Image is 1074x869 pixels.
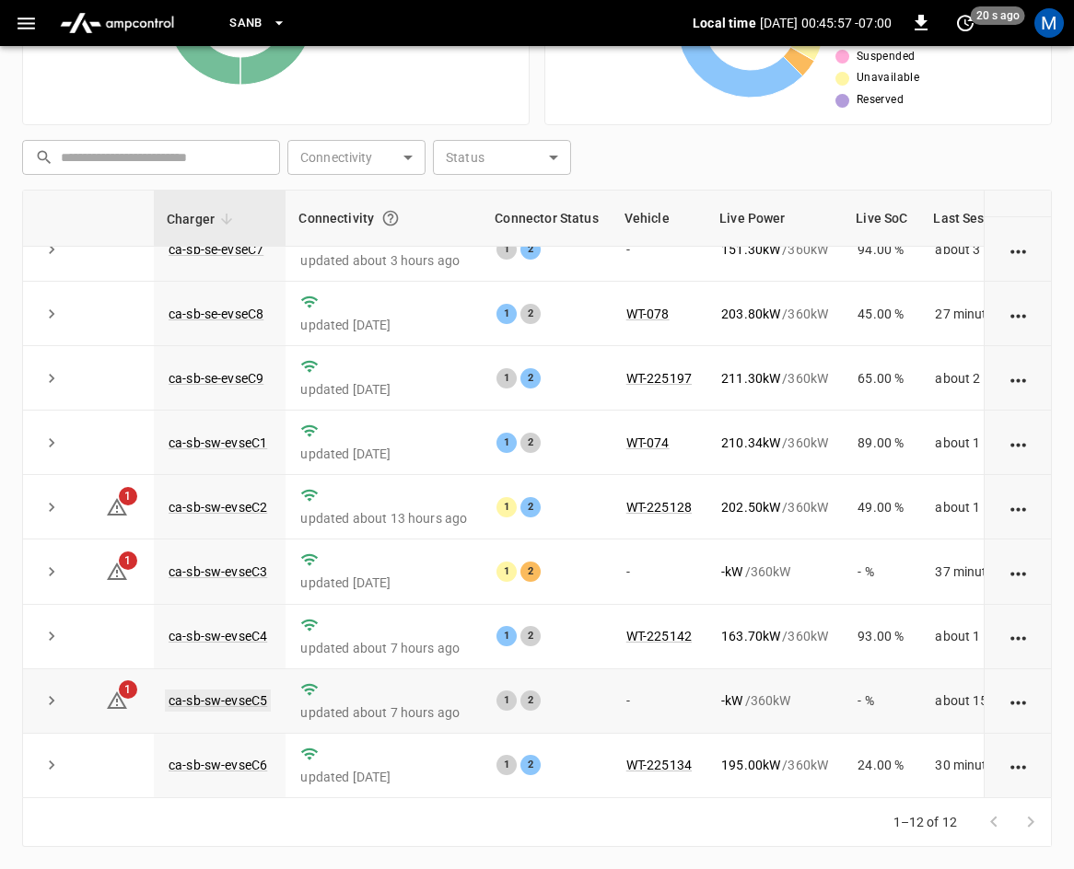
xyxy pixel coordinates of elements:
[920,734,1065,798] td: 30 minutes ago
[612,539,706,604] td: -
[106,692,128,707] a: 1
[893,813,958,831] p: 1–12 of 12
[721,369,828,388] div: / 360 kW
[612,669,706,734] td: -
[721,691,828,710] div: / 360 kW
[626,435,670,450] a: WT-074
[857,69,919,87] span: Unavailable
[165,689,271,712] a: ca-sb-sw-evseC5
[721,691,742,710] p: - kW
[496,626,517,646] div: 1
[721,756,780,774] p: 195.00 kW
[38,365,65,392] button: expand row
[721,240,828,259] div: / 360 kW
[106,499,128,514] a: 1
[1007,562,1030,581] div: action cell options
[520,433,541,453] div: 2
[119,551,137,570] span: 1
[843,734,920,798] td: 24.00 %
[169,758,267,772] a: ca-sb-sw-evseC6
[843,191,920,247] th: Live SoC
[843,346,920,411] td: 65.00 %
[169,307,263,321] a: ca-sb-se-evseC8
[1007,691,1030,710] div: action cell options
[119,680,137,699] span: 1
[496,562,517,582] div: 1
[496,690,517,711] div: 1
[920,346,1065,411] td: about 2 hours ago
[167,208,239,230] span: Charger
[971,6,1025,25] span: 20 s ago
[38,236,65,263] button: expand row
[38,429,65,457] button: expand row
[482,191,611,247] th: Connector Status
[520,304,541,324] div: 2
[843,217,920,282] td: 94.00 %
[496,755,517,775] div: 1
[920,669,1065,734] td: about 15 hours ago
[1007,369,1030,388] div: action cell options
[721,369,780,388] p: 211.30 kW
[721,434,780,452] p: 210.34 kW
[612,191,706,247] th: Vehicle
[300,768,467,786] p: updated [DATE]
[520,626,541,646] div: 2
[721,240,780,259] p: 151.30 kW
[626,307,670,321] a: WT-078
[626,629,692,643] a: WT-225142
[760,14,892,32] p: [DATE] 00:45:57 -07:00
[951,8,980,38] button: set refresh interval
[38,493,65,521] button: expand row
[920,539,1065,604] td: 37 minutes ago
[1007,434,1030,452] div: action cell options
[300,380,467,399] p: updated [DATE]
[721,498,828,516] div: / 360 kW
[920,217,1065,282] td: about 3 hours ago
[119,487,137,505] span: 1
[857,91,904,110] span: Reserved
[843,282,920,346] td: 45.00 %
[612,217,706,282] td: -
[1007,240,1030,259] div: action cell options
[169,500,267,515] a: ca-sb-sw-evseC2
[520,368,541,388] div: 2
[300,445,467,463] p: updated [DATE]
[843,539,920,604] td: - %
[843,669,920,734] td: - %
[857,48,916,66] span: Suspended
[298,202,469,235] div: Connectivity
[169,564,267,579] a: ca-sb-sw-evseC3
[169,371,263,386] a: ca-sb-se-evseC9
[106,563,128,578] a: 1
[38,622,65,650] button: expand row
[1007,305,1030,323] div: action cell options
[53,6,181,41] img: ampcontrol.io logo
[1007,176,1030,194] div: action cell options
[496,497,517,517] div: 1
[169,242,263,257] a: ca-sb-se-evseC7
[300,509,467,527] p: updated about 13 hours ago
[693,14,756,32] p: Local time
[721,305,780,323] p: 203.80 kW
[626,371,692,386] a: WT-225197
[1007,627,1030,645] div: action cell options
[721,756,828,774] div: / 360 kW
[520,755,541,775] div: 2
[843,475,920,539] td: 49.00 %
[721,627,780,645] p: 163.70 kW
[920,475,1065,539] td: about 1 hour ago
[721,562,742,581] p: - kW
[520,497,541,517] div: 2
[706,191,843,247] th: Live Power
[520,562,541,582] div: 2
[1007,756,1030,774] div: action cell options
[721,562,828,581] div: / 360 kW
[222,6,294,41] button: SanB
[300,251,467,270] p: updated about 3 hours ago
[1034,8,1064,38] div: profile-icon
[520,239,541,260] div: 2
[496,368,517,388] div: 1
[38,300,65,328] button: expand row
[496,433,517,453] div: 1
[300,316,467,334] p: updated [DATE]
